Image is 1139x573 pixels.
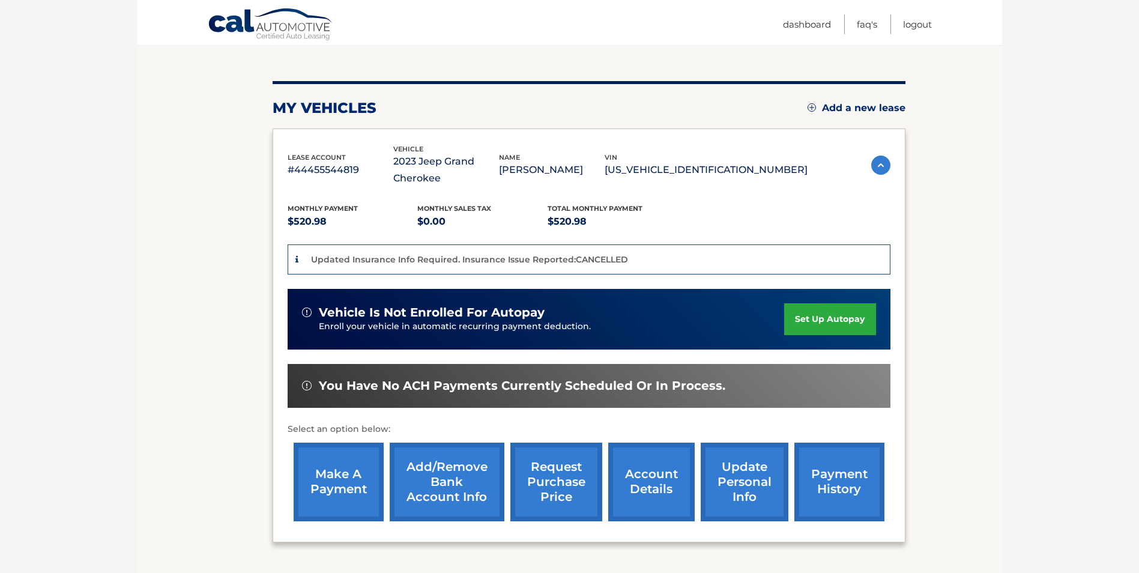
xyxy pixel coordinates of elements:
img: accordion-active.svg [871,156,890,175]
a: set up autopay [784,303,875,335]
a: Cal Automotive [208,8,334,43]
span: Monthly Payment [288,204,358,213]
a: request purchase price [510,443,602,521]
p: [PERSON_NAME] [499,162,605,178]
span: lease account [288,153,346,162]
a: make a payment [294,443,384,521]
a: Dashboard [783,14,831,34]
span: vehicle is not enrolled for autopay [319,305,545,320]
p: $0.00 [417,213,548,230]
a: Logout [903,14,932,34]
span: name [499,153,520,162]
span: vehicle [393,145,423,153]
p: Select an option below: [288,422,890,437]
a: update personal info [701,443,788,521]
p: 2023 Jeep Grand Cherokee [393,153,499,187]
p: [US_VEHICLE_IDENTIFICATION_NUMBER] [605,162,808,178]
img: add.svg [808,103,816,112]
h2: my vehicles [273,99,376,117]
span: vin [605,153,617,162]
p: $520.98 [288,213,418,230]
a: FAQ's [857,14,877,34]
img: alert-white.svg [302,381,312,390]
p: Enroll your vehicle in automatic recurring payment deduction. [319,320,785,333]
a: Add a new lease [808,102,905,114]
a: payment history [794,443,884,521]
p: $520.98 [548,213,678,230]
span: Total Monthly Payment [548,204,642,213]
p: Updated Insurance Info Required. Insurance Issue Reported:CANCELLED [311,254,628,265]
span: Monthly sales Tax [417,204,491,213]
a: account details [608,443,695,521]
a: Add/Remove bank account info [390,443,504,521]
p: #44455544819 [288,162,393,178]
img: alert-white.svg [302,308,312,317]
span: You have no ACH payments currently scheduled or in process. [319,378,725,393]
